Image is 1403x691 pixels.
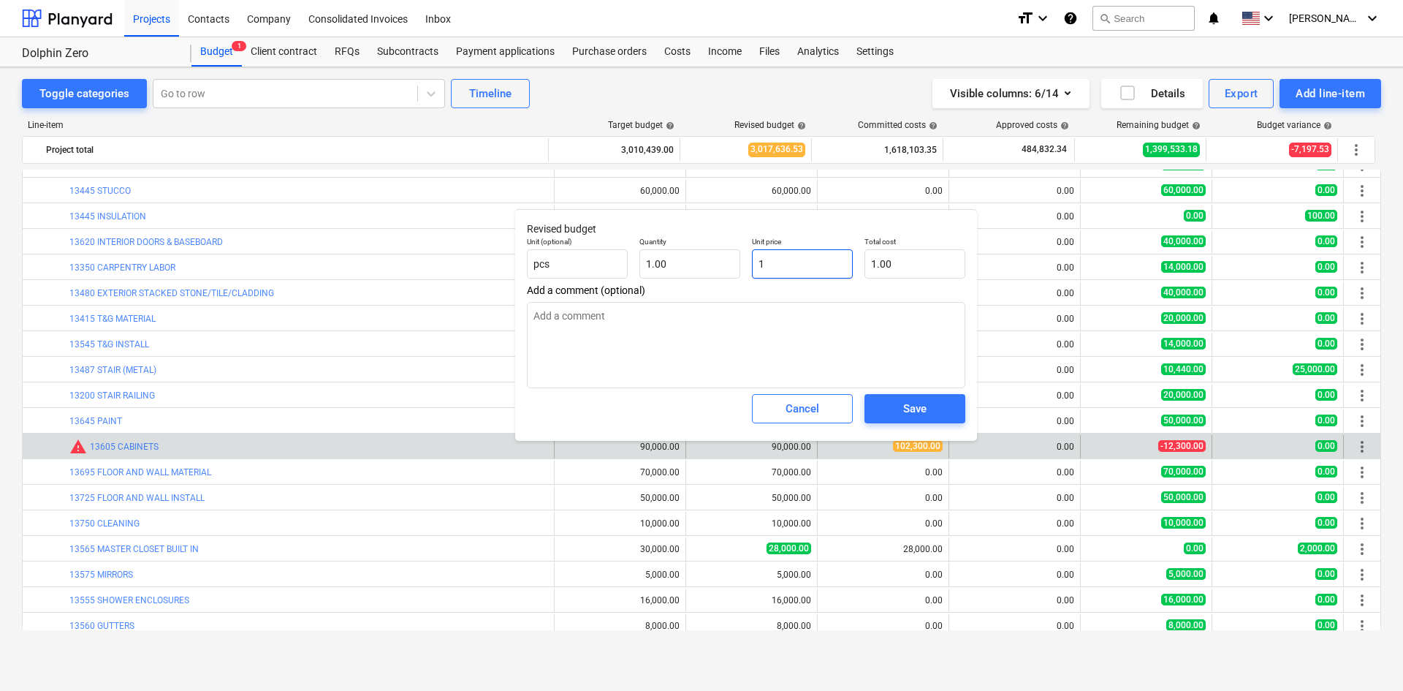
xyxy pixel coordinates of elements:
span: 0.00 [1315,568,1337,580]
div: Revised budget [734,120,806,130]
button: Search [1092,6,1195,31]
p: Unit price [752,237,853,249]
p: Unit (optional) [527,237,628,249]
span: 10,000.00 [1161,517,1206,529]
div: 50,000.00 [640,493,680,503]
div: Cancel [786,399,819,418]
span: 40,000.00 [1161,235,1206,247]
span: More actions [1353,233,1371,251]
span: 14,000.00 [1161,261,1206,273]
div: 0.00 [824,595,943,605]
div: 3,010,439.00 [555,138,674,162]
a: 13555 SHOWER ENCLOSURES [69,595,189,605]
span: 25,000.00 [1293,363,1337,375]
div: Subcontracts [368,37,447,67]
div: Budget variance [1257,120,1332,130]
span: 0.00 [1315,184,1337,196]
span: 0.00 [1184,543,1206,554]
a: 13560 GUTTERS [69,621,134,631]
p: Revised budget [527,222,965,237]
a: 13415 T&G MATERIAL [69,314,156,324]
span: 102,300.00 [893,440,943,452]
a: 13545 T&G INSTALL [69,339,149,350]
div: 5,000.00 [645,570,680,580]
a: Settings [848,37,902,67]
span: More actions [1353,540,1371,558]
button: Save [864,394,965,423]
span: Add a comment (optional) [527,284,965,296]
div: 0.00 [955,339,1074,350]
div: 0.00 [955,570,1074,580]
i: keyboard_arrow_down [1260,10,1277,27]
div: Approved costs [996,120,1069,130]
div: 8,000.00 [777,621,811,631]
span: 0.00 [1315,466,1337,477]
span: More actions [1353,515,1371,532]
span: More actions [1353,182,1371,200]
div: Line-item [22,120,550,130]
i: Knowledge base [1063,10,1078,27]
div: Purchase orders [563,37,655,67]
div: 0.00 [955,518,1074,529]
span: 1,399,533.18 [1143,143,1200,156]
a: Income [699,37,750,67]
span: 20,000.00 [1161,389,1206,401]
div: RFQs [326,37,368,67]
div: Client contract [242,37,326,67]
span: 0.00 [1315,517,1337,529]
p: Total cost [864,237,965,249]
div: 1,618,103.35 [818,138,937,162]
span: help [794,121,806,130]
a: 13480 EXTERIOR STACKED STONE/TILE/CLADDING [69,288,274,298]
span: 5,000.00 [1166,568,1206,580]
span: 70,000.00 [1161,466,1206,477]
span: Committed costs exceed revised budget [69,438,87,456]
div: 0.00 [955,544,1074,554]
div: Save [903,399,927,418]
span: 0.00 [1315,287,1337,298]
div: 10,000.00 [772,518,811,529]
div: 8,000.00 [645,621,680,631]
button: Add line-item [1280,79,1381,108]
span: 10,440.00 [1161,363,1206,375]
div: Budget [191,37,242,67]
div: 60,000.00 [772,186,811,196]
span: More actions [1353,566,1371,584]
div: Timeline [469,84,512,103]
span: More actions [1353,489,1371,507]
div: Export [1225,84,1258,103]
div: 0.00 [955,390,1074,401]
a: Budget1 [191,37,242,67]
div: Details [1119,84,1185,103]
span: 0.00 [1315,389,1337,401]
span: 0.00 [1315,594,1337,605]
div: 30,000.00 [640,544,680,554]
button: Toggle categories [22,79,147,108]
span: 40,000.00 [1161,287,1206,298]
span: More actions [1353,336,1371,353]
div: 16,000.00 [772,595,811,605]
div: 70,000.00 [772,467,811,477]
i: notifications [1206,10,1221,27]
span: 50,000.00 [1161,491,1206,503]
div: Dolphin Zero [22,46,174,61]
span: 0.00 [1315,491,1337,503]
a: 13575 MIRRORS [69,570,133,580]
div: 0.00 [955,493,1074,503]
div: 0.00 [824,493,943,503]
div: 16,000.00 [640,595,680,605]
span: [PERSON_NAME] [1289,12,1362,24]
a: Files [750,37,788,67]
div: 0.00 [955,263,1074,273]
span: 1 [232,41,246,51]
span: More actions [1353,412,1371,430]
span: 0.00 [1315,440,1337,452]
div: 0.00 [824,186,943,196]
div: Add line-item [1296,84,1365,103]
div: 90,000.00 [640,442,680,452]
div: 90,000.00 [692,442,811,452]
span: 0.00 [1315,619,1337,631]
span: More actions [1353,284,1371,302]
span: 28,000.00 [767,543,811,554]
